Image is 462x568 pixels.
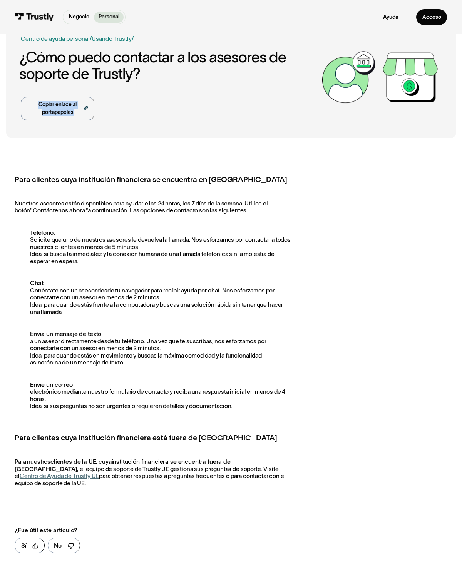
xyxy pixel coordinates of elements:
[30,280,45,286] font: Chat:
[90,35,92,42] font: /
[99,14,119,20] font: Personal
[30,331,101,337] font: Envía un mensaje de texto
[30,388,285,402] font: electrónico mediante nuestro formulario de contacto y reciba una respuesta inicial en menos de 4 ...
[15,13,54,21] img: Logotipo de Trustly
[30,403,233,409] font: Ideal si sus preguntas no son urgentes o requieren detalles y documentación.
[15,433,277,442] font: Para clientes cuya institución financiera está fuera de [GEOGRAPHIC_DATA]
[92,35,132,42] a: Usando Trustly
[30,301,283,315] font: Ideal para cuando estás frente a la computadora y buscas una solución rápida sin tener que hacer ...
[21,35,90,42] font: Centro de ayuda personal
[383,14,398,20] font: Ayuda
[21,97,94,120] a: Copiar enlace al portapapeles
[30,352,262,366] font: Ideal para cuando estás en movimiento y buscas la máxima comodidad y la funcionalidad asincrónica...
[15,538,45,553] a: Sí
[30,381,73,388] font: Envíe un correo
[30,251,274,264] font: Ideal si busca la inmediatez y la conexión humana de una llamada telefónica sin la molestia de es...
[30,229,55,236] font: Teléfono.
[15,200,268,214] font: Nuestros asesores están disponibles para ayudarle las 24 horas, los 7 días de la semana. Utilice ...
[20,473,99,479] a: Centro de Ayuda de Trustly UE
[383,14,398,21] a: Ayuda
[15,175,287,184] font: Para clientes cuya institución financiera se encuentra en [GEOGRAPHIC_DATA]
[88,207,248,214] font: a continuación. Las opciones de contacto son las siguientes:
[21,34,90,43] a: Centro de ayuda personal
[422,14,441,20] font: Acceso
[30,338,266,352] font: a un asesor directamente desde tu teléfono. Una vez que te suscribas, nos esforzamos por conectar...
[15,473,285,486] font: para obtener respuestas a preguntas frecuentes o para contactar con el equipo de soporte de la UE.
[54,542,62,549] font: No
[15,458,50,465] font: Para nuestros
[96,458,111,465] font: , cuya
[30,287,275,301] font: Conéctate con un asesor desde tu navegador para recibir ayuda por chat. Nos esforzamos por conect...
[30,236,291,250] font: Solicite que uno de nuestros asesores le devuelva la llamada. Nos esforzamos por contactar a todo...
[132,35,134,42] font: /
[416,9,447,25] a: Acceso
[21,542,27,549] font: Sí
[15,458,231,472] font: institución financiera se encuentra fuera de [GEOGRAPHIC_DATA]
[50,458,96,465] font: clientes de la UE
[94,12,124,23] a: Personal
[69,14,89,20] font: Negocio
[30,207,88,214] font: "Contáctenos ahora"
[48,538,80,553] a: No
[15,466,278,479] font: , el equipo de soporte de Trustly UE gestiona sus preguntas de soporte. Visite el
[38,102,77,115] font: Copiar enlace al portapapeles
[15,527,77,533] font: ¿Fue útil este artículo?
[19,49,286,82] font: ¿Cómo puedo contactar a los asesores de soporte de Trustly?
[65,12,94,23] a: Negocio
